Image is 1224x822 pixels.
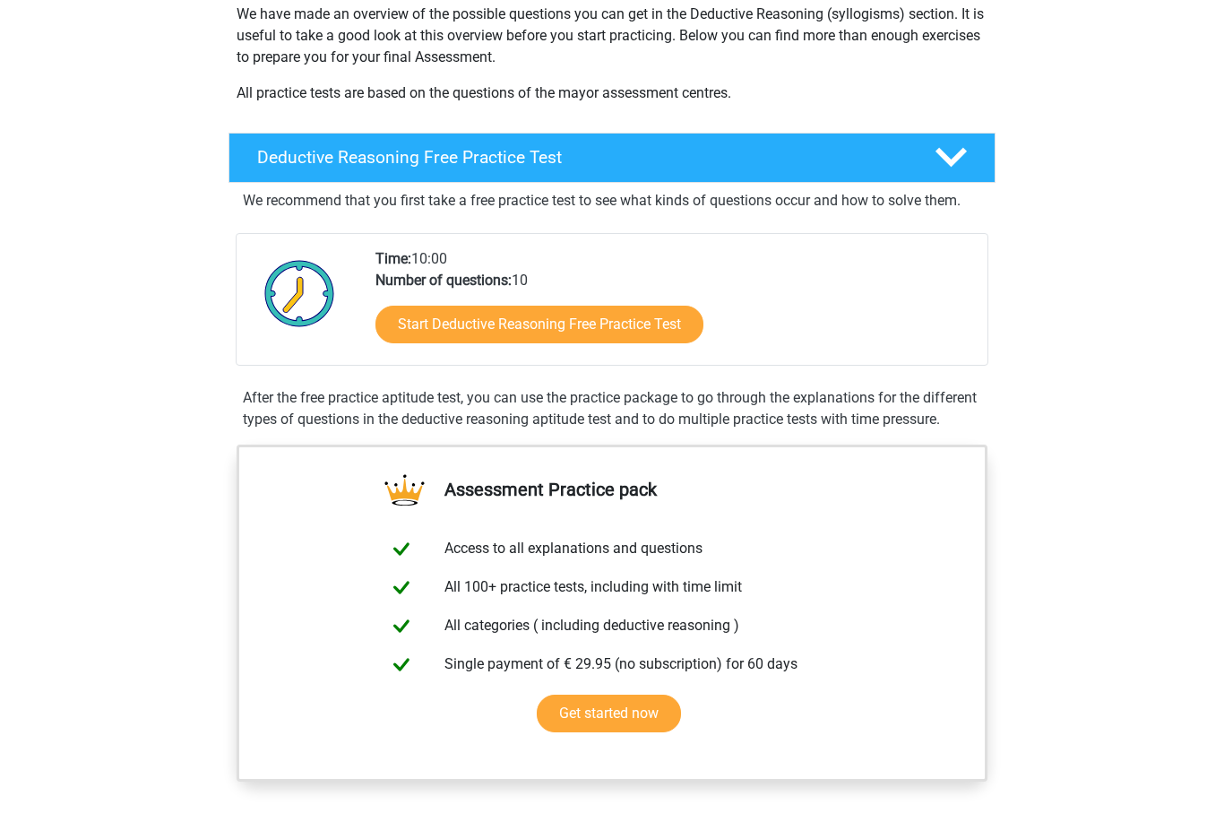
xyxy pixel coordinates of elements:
[537,695,681,732] a: Get started now
[236,387,988,430] div: After the free practice aptitude test, you can use the practice package to go through the explana...
[375,272,512,289] b: Number of questions:
[257,147,906,168] h4: Deductive Reasoning Free Practice Test
[237,82,987,104] p: All practice tests are based on the questions of the mayor assessment centres.
[375,306,703,343] a: Start Deductive Reasoning Free Practice Test
[243,190,981,212] p: We recommend that you first take a free practice test to see what kinds of questions occur and ho...
[254,248,345,338] img: Clock
[362,248,987,365] div: 10:00 10
[375,250,411,267] b: Time:
[221,133,1003,183] a: Deductive Reasoning Free Practice Test
[237,4,987,68] p: We have made an overview of the possible questions you can get in the Deductive Reasoning (syllog...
